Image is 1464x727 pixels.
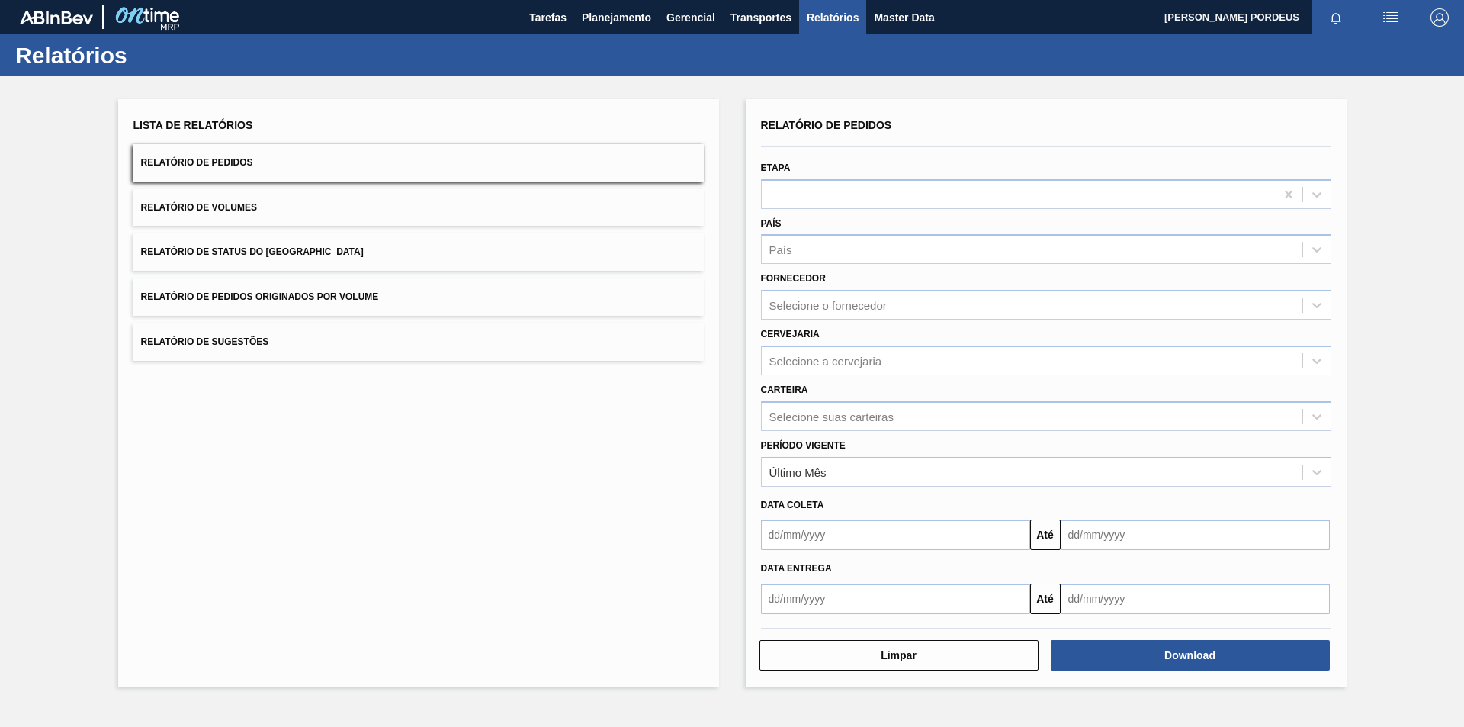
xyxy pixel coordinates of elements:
span: Relatório de Volumes [141,202,257,213]
input: dd/mm/yyyy [1061,520,1330,550]
span: Master Data [874,8,934,27]
img: TNhmsLtSVTkK8tSr43FrP2fwEKptu5GPRR3wAAAABJRU5ErkJggg== [20,11,93,24]
button: Até [1030,520,1061,550]
label: Etapa [761,162,791,173]
label: Cervejaria [761,329,820,339]
span: Transportes [730,8,791,27]
span: Relatórios [807,8,859,27]
span: Lista de Relatórios [133,119,253,131]
div: Último Mês [769,465,827,478]
span: Tarefas [529,8,567,27]
span: Relatório de Pedidos [141,157,253,168]
input: dd/mm/yyyy [761,584,1030,614]
button: Relatório de Status do [GEOGRAPHIC_DATA] [133,233,704,271]
span: Data coleta [761,500,824,510]
h1: Relatórios [15,47,286,64]
label: Período Vigente [761,440,846,451]
img: userActions [1382,8,1400,27]
span: Gerencial [666,8,715,27]
div: Selecione o fornecedor [769,299,887,312]
button: Download [1051,640,1330,671]
label: País [761,218,782,229]
button: Relatório de Pedidos Originados por Volume [133,278,704,316]
label: Fornecedor [761,273,826,284]
button: Relatório de Volumes [133,189,704,227]
label: Carteira [761,384,808,395]
input: dd/mm/yyyy [761,520,1030,550]
input: dd/mm/yyyy [1061,584,1330,614]
div: País [769,243,792,256]
span: Relatório de Sugestões [141,336,269,347]
span: Relatório de Pedidos [761,119,892,131]
button: Até [1030,584,1061,614]
span: Relatório de Status do [GEOGRAPHIC_DATA] [141,246,364,257]
span: Planejamento [582,8,651,27]
button: Relatório de Pedidos [133,144,704,182]
span: Relatório de Pedidos Originados por Volume [141,291,379,302]
span: Data entrega [761,563,832,574]
button: Notificações [1311,7,1360,28]
button: Limpar [759,640,1039,671]
button: Relatório de Sugestões [133,323,704,361]
div: Selecione suas carteiras [769,410,894,423]
img: Logout [1430,8,1449,27]
div: Selecione a cervejaria [769,354,882,367]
